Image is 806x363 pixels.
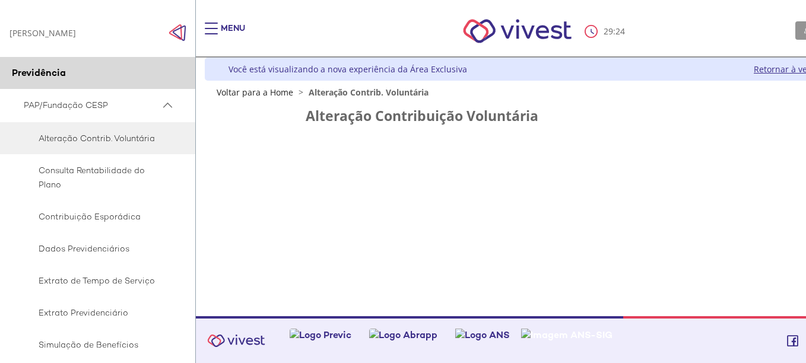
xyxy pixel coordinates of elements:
span: Contribuição Esporádica [24,209,168,224]
span: > [296,87,306,98]
span: Click to close side navigation. [169,24,186,42]
img: Fechar menu [169,24,186,42]
img: Vivest [201,327,272,354]
div: [PERSON_NAME] [9,27,76,39]
span: Alteração Contrib. Voluntária [24,131,168,145]
img: Logo Previc [290,329,351,341]
span: Consulta Rentabilidade do Plano [24,163,168,192]
footer: Vivest [196,316,806,363]
span: PAP/Fundação CESP [24,98,160,113]
div: Menu [221,23,245,46]
h2: Alteração Contribuição Voluntária [306,109,780,123]
span: Dados Previdenciários [24,241,168,256]
img: Logo Abrapp [369,329,437,341]
span: Simulação de Benefícios [24,337,168,352]
span: Alteração Contrib. Voluntária [309,87,429,98]
span: Extrato de Tempo de Serviço [24,273,168,288]
img: Vivest [450,6,585,56]
img: Imagem ANS-SIG [521,329,613,341]
span: Previdência [12,66,66,79]
img: Logo ANS [455,329,510,341]
div: : [585,25,627,38]
span: 24 [615,26,625,37]
div: Você está visualizando a nova experiência da Área Exclusiva [229,63,467,75]
span: Extrato Previdenciário [24,305,168,320]
span: 29 [604,26,613,37]
a: Voltar para a Home [217,87,293,98]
